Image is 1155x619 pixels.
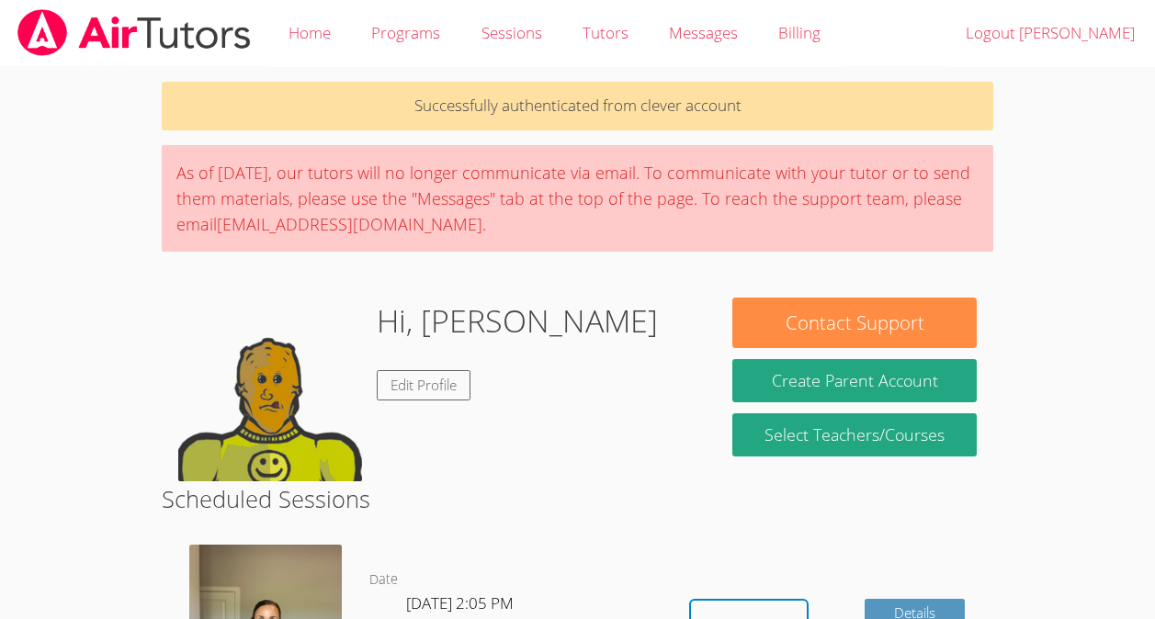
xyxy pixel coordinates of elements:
div: As of [DATE], our tutors will no longer communicate via email. To communicate with your tutor or ... [162,145,993,252]
h2: Scheduled Sessions [162,481,993,516]
img: default.png [178,298,362,481]
span: Messages [669,22,738,43]
p: Successfully authenticated from clever account [162,82,993,130]
h1: Hi, [PERSON_NAME] [377,298,658,344]
dt: Date [369,568,398,591]
button: Contact Support [732,298,976,348]
img: airtutors_banner-c4298cdbf04f3fff15de1276eac7730deb9818008684d7c2e4769d2f7ddbe033.png [16,9,253,56]
a: Select Teachers/Courses [732,413,976,456]
span: [DATE] 2:05 PM [406,592,514,613]
a: Edit Profile [377,370,470,400]
button: Create Parent Account [732,359,976,402]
